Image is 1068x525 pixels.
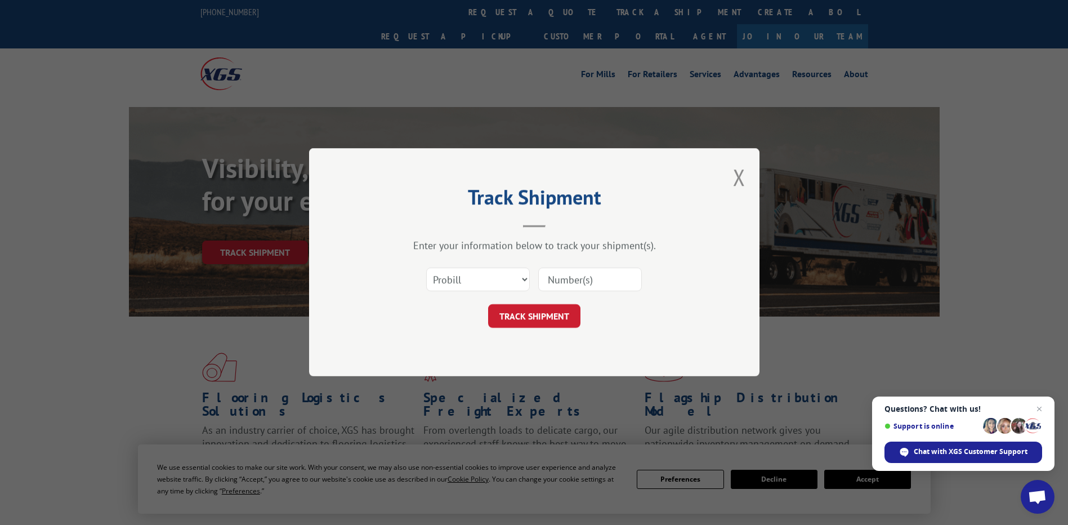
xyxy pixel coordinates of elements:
[884,404,1042,413] span: Questions? Chat with us!
[914,447,1027,457] span: Chat with XGS Customer Support
[1021,480,1054,514] div: Open chat
[538,268,642,292] input: Number(s)
[365,189,703,211] h2: Track Shipment
[1033,402,1046,416] span: Close chat
[733,162,745,192] button: Close modal
[884,442,1042,463] div: Chat with XGS Customer Support
[488,305,580,328] button: TRACK SHIPMENT
[884,422,979,430] span: Support is online
[365,239,703,252] div: Enter your information below to track your shipment(s).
